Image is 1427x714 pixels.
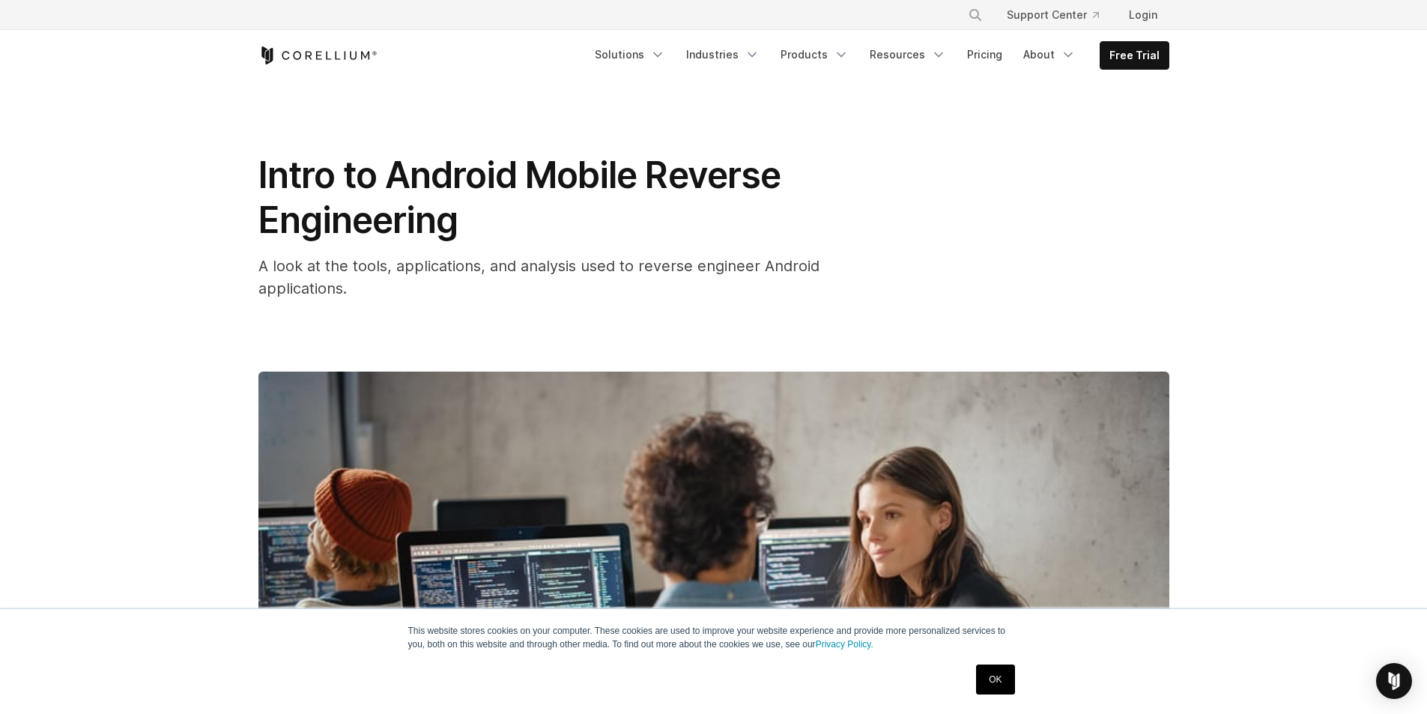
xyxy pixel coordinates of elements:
[258,46,378,64] a: Corellium Home
[861,41,955,68] a: Resources
[950,1,1169,28] div: Navigation Menu
[962,1,989,28] button: Search
[586,41,674,68] a: Solutions
[258,257,819,297] span: A look at the tools, applications, and analysis used to reverse engineer Android applications.
[1100,42,1169,69] a: Free Trial
[586,41,1169,70] div: Navigation Menu
[976,665,1014,695] a: OK
[408,624,1019,651] p: This website stores cookies on your computer. These cookies are used to improve your website expe...
[772,41,858,68] a: Products
[958,41,1011,68] a: Pricing
[1376,663,1412,699] div: Open Intercom Messenger
[1117,1,1169,28] a: Login
[995,1,1111,28] a: Support Center
[258,153,781,242] span: Intro to Android Mobile Reverse Engineering
[816,639,873,650] a: Privacy Policy.
[1014,41,1085,68] a: About
[677,41,769,68] a: Industries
